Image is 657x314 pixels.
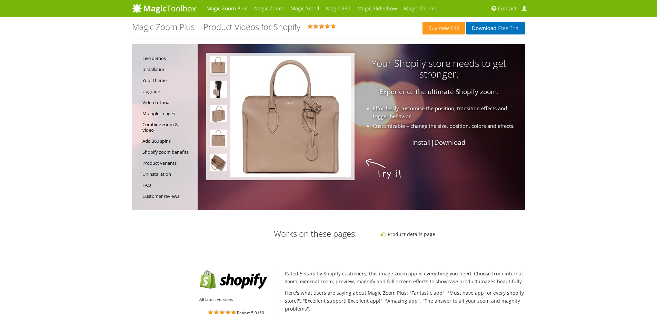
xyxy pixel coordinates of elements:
span: Free Trial [496,26,519,31]
a: FAQ [142,180,194,191]
a: Upgrade [142,86,194,97]
a: Video tutorial [142,97,194,108]
p: Experience the ultimate Shopify zoom. [198,88,511,96]
li: Customizable – change the size, position, colors and effects. [218,122,518,130]
a: Product variants [142,158,194,169]
ul: All latest versions [199,295,273,303]
h1: Magic Zoom Plus + Product Videos for Shopify [132,22,300,31]
a: Install [412,138,431,147]
a: Buy now£49 [422,22,465,34]
span: Contact [498,5,517,12]
p: | [198,139,511,146]
a: Add 360 spins [142,135,194,146]
a: Combine zoom & video [142,119,194,135]
h3: Works on these pages: [199,229,357,238]
img: MagicToolbox.com - Image tools for your website [132,3,196,13]
a: DownloadFree Trial [466,22,525,34]
li: Product details page [381,230,524,238]
a: Download [434,138,466,147]
p: Rated 5 stars by Shopify customers, this image zoom app is everything you need. Choose from inter... [285,270,525,285]
a: Installation [142,64,194,75]
span: £49 [449,26,460,31]
a: Live demos [142,53,194,64]
p: Here's what users are saying about Magic Zoom Plus: "Fantastic app", "Must have app for every sho... [285,289,525,313]
li: Effortlessly customise the position, transition effects and trigger behavior [218,104,518,120]
a: Your theme [142,75,194,86]
h3: Your Shopify store needs to get stronger. [198,58,511,79]
a: Shopify zoom benefits [142,146,194,158]
a: Multiple images [142,108,194,119]
a: Customer reviews [142,191,194,202]
a: Uninstallation [142,169,194,180]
